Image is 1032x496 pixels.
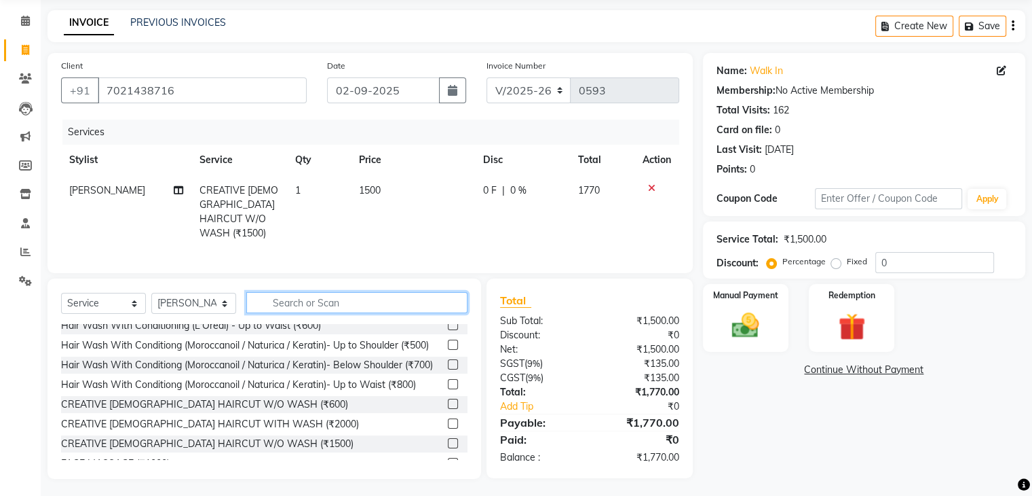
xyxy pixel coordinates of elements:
[359,184,381,196] span: 1500
[483,183,497,198] span: 0 F
[500,372,525,384] span: CGST
[62,120,689,145] div: Services
[784,232,826,247] div: ₹1,500.00
[578,184,600,196] span: 1770
[570,145,634,175] th: Total
[61,77,99,103] button: +91
[61,319,321,333] div: Hair Wash With Conditioning (L'Oreal) - Up to Waist (₹600)
[590,414,689,431] div: ₹1,770.00
[634,145,679,175] th: Action
[968,189,1006,209] button: Apply
[61,60,83,72] label: Client
[590,450,689,465] div: ₹1,770.00
[490,385,590,400] div: Total:
[716,192,815,206] div: Coupon Code
[475,145,570,175] th: Disc
[61,437,353,451] div: CREATIVE [DEMOGRAPHIC_DATA] HAIRCUT W/O WASH (₹1500)
[716,84,776,98] div: Membership:
[490,400,606,414] a: Add Tip
[723,310,767,341] img: _cash.svg
[782,255,826,268] label: Percentage
[590,328,689,342] div: ₹0
[490,342,590,357] div: Net:
[327,60,345,72] label: Date
[490,431,590,448] div: Paid:
[61,397,348,412] div: CREATIVE [DEMOGRAPHIC_DATA] HAIRCUT W/O WASH (₹600)
[716,232,778,247] div: Service Total:
[750,64,783,78] a: Walk In
[490,357,590,371] div: ( )
[847,255,867,268] label: Fixed
[716,256,759,270] div: Discount:
[606,400,689,414] div: ₹0
[590,371,689,385] div: ₹135.00
[765,143,794,157] div: [DATE]
[351,145,475,175] th: Price
[815,188,963,209] input: Enter Offer / Coupon Code
[295,184,301,196] span: 1
[199,184,278,239] span: CREATIVE [DEMOGRAPHIC_DATA] HAIRCUT W/O WASH (₹1500)
[191,145,287,175] th: Service
[830,310,874,344] img: _gift.svg
[510,183,527,198] span: 0 %
[590,431,689,448] div: ₹0
[716,84,1012,98] div: No Active Membership
[716,123,772,137] div: Card on file:
[773,103,789,118] div: 162
[502,183,505,198] span: |
[64,11,114,35] a: INVOICE
[590,385,689,400] div: ₹1,770.00
[590,314,689,328] div: ₹1,500.00
[500,294,531,308] span: Total
[246,292,467,313] input: Search or Scan
[875,16,953,37] button: Create New
[490,328,590,342] div: Discount:
[61,378,416,392] div: Hair Wash With Conditiong (Moroccanoil / Naturica / Keratin)- Up to Waist (₹800)
[490,314,590,328] div: Sub Total:
[716,103,770,118] div: Total Visits:
[750,162,755,177] div: 0
[828,289,875,302] label: Redemption
[490,371,590,385] div: ( )
[590,357,689,371] div: ₹135.00
[706,363,1023,377] a: Continue Without Payment
[486,60,546,72] label: Invoice Number
[716,143,762,157] div: Last Visit:
[61,457,170,471] div: FACE MASSAGE (₹1000)
[500,357,524,370] span: SGST
[716,64,747,78] div: Name:
[959,16,1006,37] button: Save
[527,358,540,369] span: 9%
[61,417,359,431] div: CREATIVE [DEMOGRAPHIC_DATA] HAIRCUT WITH WASH (₹2000)
[69,184,145,196] span: [PERSON_NAME]
[130,16,226,29] a: PREVIOUS INVOICES
[713,289,778,302] label: Manual Payment
[490,414,590,431] div: Payable:
[775,123,780,137] div: 0
[490,450,590,465] div: Balance :
[61,145,191,175] th: Stylist
[716,162,747,177] div: Points:
[528,372,541,383] span: 9%
[287,145,351,175] th: Qty
[590,342,689,357] div: ₹1,500.00
[61,338,429,353] div: Hair Wash With Conditiong (Moroccanoil / Naturica / Keratin)- Up to Shoulder (₹500)
[98,77,307,103] input: Search by Name/Mobile/Email/Code
[61,358,433,372] div: Hair Wash With Conditiong (Moroccanoil / Naturica / Keratin)- Below Shoulder (₹700)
